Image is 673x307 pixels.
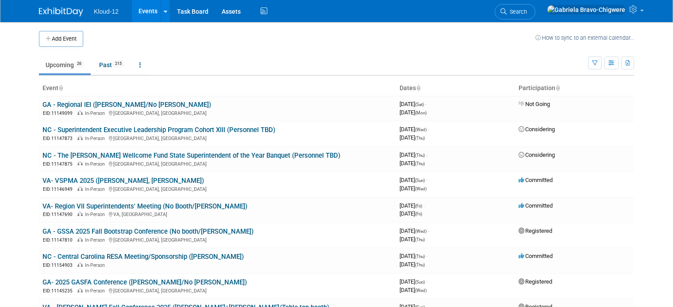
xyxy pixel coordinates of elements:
span: (Mon) [415,110,427,115]
span: (Fri) [415,204,422,208]
img: In-Person Event [77,237,83,242]
span: (Thu) [415,237,425,242]
a: GA - Regional IEI ([PERSON_NAME]/No [PERSON_NAME]) [42,101,211,109]
div: [GEOGRAPHIC_DATA], [GEOGRAPHIC_DATA] [42,287,392,294]
span: In-Person [85,136,108,141]
span: [DATE] [400,152,427,158]
span: [DATE] [400,287,427,293]
span: [DATE] [400,126,429,133]
span: In-Person [85,288,108,294]
a: How to sync to an external calendar... [535,34,634,41]
span: [DATE] [400,101,427,107]
span: In-Person [85,262,108,268]
span: Kloud-12 [94,8,119,15]
span: (Wed) [415,229,427,234]
span: Considering [519,152,555,158]
span: [DATE] [400,261,425,268]
span: (Thu) [415,136,425,140]
span: EID: 11147810 [43,238,76,243]
th: Participation [515,81,634,96]
span: In-Person [85,237,108,243]
span: In-Person [85,161,108,167]
span: Registered [519,278,552,285]
span: Committed [519,202,553,209]
span: (Sun) [415,280,425,284]
span: [DATE] [400,134,425,141]
span: - [425,101,427,107]
span: (Wed) [415,186,427,191]
a: Search [495,4,535,19]
span: EID: 11147690 [43,212,76,217]
span: [DATE] [400,227,429,234]
span: [DATE] [400,202,425,209]
span: (Thu) [415,153,425,158]
span: 215 [112,61,124,67]
div: [GEOGRAPHIC_DATA], [GEOGRAPHIC_DATA] [42,160,392,167]
span: In-Person [85,186,108,192]
span: - [428,227,429,234]
th: Dates [396,81,515,96]
span: - [423,202,425,209]
a: NC - The [PERSON_NAME] Wellcome Fund State Superintendent of the Year Banquet (Personnel TBD) [42,152,340,159]
span: - [426,152,427,158]
span: - [426,177,427,183]
span: Not Going [519,101,550,107]
span: Search [507,8,527,15]
span: (Thu) [415,254,425,259]
a: GA - GSSA 2025 Fall Bootstrap Conference (No booth/[PERSON_NAME]) [42,227,254,235]
div: [GEOGRAPHIC_DATA], [GEOGRAPHIC_DATA] [42,109,392,117]
span: EID: 11147873 [43,136,76,141]
a: Sort by Event Name [58,84,63,91]
span: [DATE] [400,185,427,192]
span: Registered [519,227,552,234]
img: In-Person Event [77,110,83,115]
img: Gabriela Bravo-Chigwere [547,5,626,15]
span: In-Person [85,212,108,217]
a: Past215 [92,57,131,73]
a: VA- VSPMA 2025 ([PERSON_NAME], [PERSON_NAME]) [42,177,204,185]
span: Committed [519,177,553,183]
img: In-Person Event [77,212,83,216]
img: ExhibitDay [39,8,83,16]
div: [GEOGRAPHIC_DATA], [GEOGRAPHIC_DATA] [42,134,392,142]
span: [DATE] [400,210,422,217]
span: (Fri) [415,212,422,216]
span: EID: 11149099 [43,111,76,116]
span: (Wed) [415,127,427,132]
span: - [428,126,429,133]
span: Considering [519,126,555,133]
span: (Wed) [415,288,427,293]
th: Event [39,81,396,96]
span: In-Person [85,110,108,116]
span: EID: 11146949 [43,187,76,192]
span: - [426,278,427,285]
span: Committed [519,253,553,259]
span: [DATE] [400,278,427,285]
img: In-Person Event [77,161,83,166]
span: [DATE] [400,160,425,167]
a: NC - Superintendent Executive Leadership Program Cohort XIII (Personnel TBD) [42,126,275,134]
a: Sort by Participation Type [555,84,560,91]
span: (Thu) [415,161,425,166]
div: VA, [GEOGRAPHIC_DATA] [42,210,392,218]
div: [GEOGRAPHIC_DATA], [GEOGRAPHIC_DATA] [42,236,392,243]
span: [DATE] [400,109,427,116]
span: [DATE] [400,177,427,183]
img: In-Person Event [77,262,83,267]
img: In-Person Event [77,136,83,140]
div: [GEOGRAPHIC_DATA], [GEOGRAPHIC_DATA] [42,185,392,193]
span: [DATE] [400,253,427,259]
span: - [426,253,427,259]
a: VA- Region VII Superintendents' Meeting (No Booth/[PERSON_NAME]) [42,202,247,210]
a: Upcoming26 [39,57,91,73]
span: EID: 11154903 [43,263,76,268]
span: (Sat) [415,102,424,107]
span: EID: 11147875 [43,162,76,167]
span: 26 [74,61,84,67]
a: NC - Central Carolina RESA Meeting/Sponsorship ([PERSON_NAME]) [42,253,244,261]
button: Add Event [39,31,83,47]
span: (Sun) [415,178,425,183]
a: Sort by Start Date [416,84,420,91]
a: GA- 2025 GASFA Conference ([PERSON_NAME]/No [PERSON_NAME]) [42,278,247,286]
img: In-Person Event [77,186,83,191]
